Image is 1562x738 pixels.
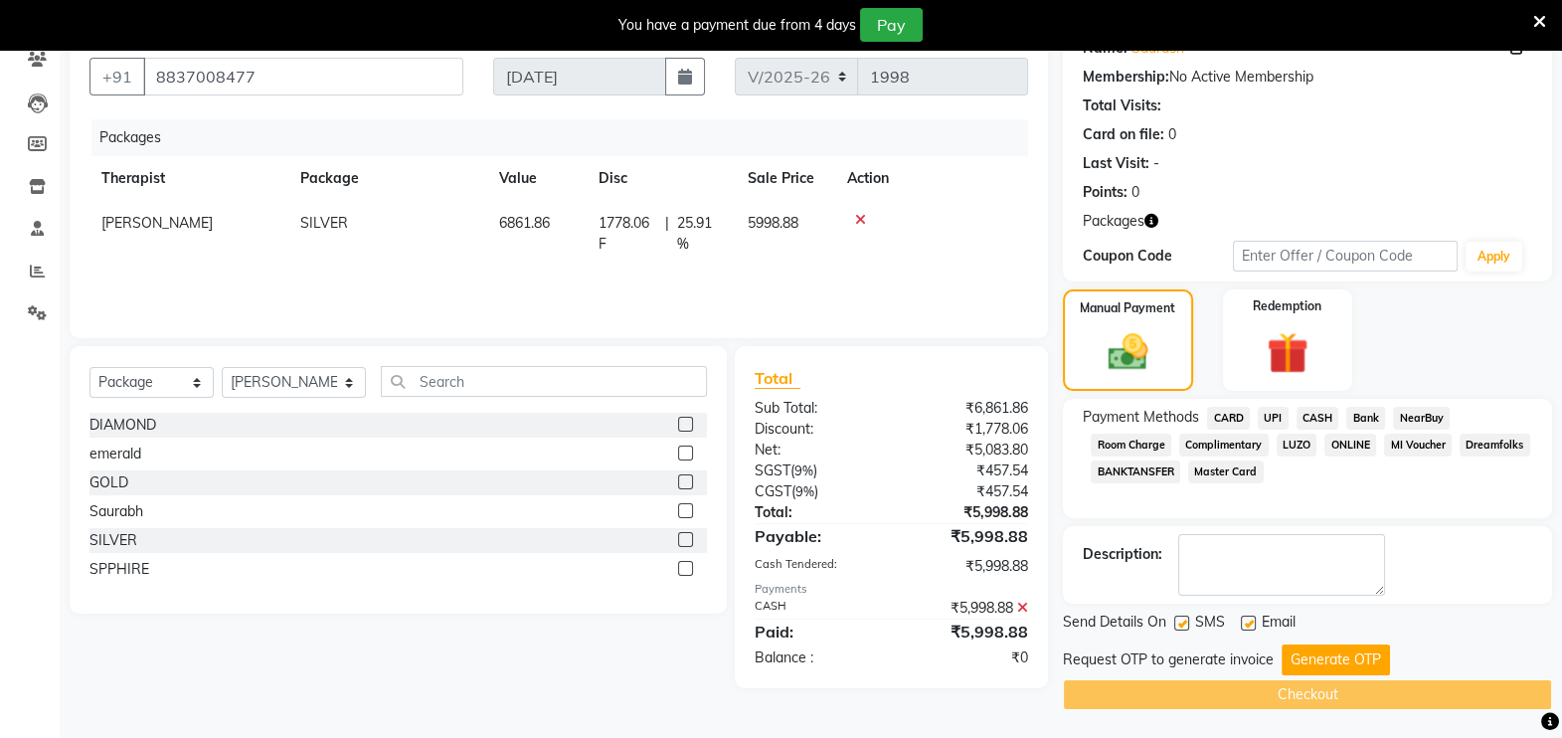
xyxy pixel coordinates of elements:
[1083,67,1532,88] div: No Active Membership
[1080,299,1175,317] label: Manual Payment
[736,156,835,201] th: Sale Price
[1083,407,1199,428] span: Payment Methods
[89,501,143,522] div: Saurabh
[91,119,1043,156] div: Packages
[1083,124,1164,145] div: Card on file:
[89,472,128,493] div: GOLD
[1233,241,1458,272] input: Enter Offer / Coupon Code
[1153,153,1159,174] div: -
[677,213,724,255] span: 25.91 %
[892,620,1044,644] div: ₹5,998.88
[892,419,1044,440] div: ₹1,778.06
[89,444,141,464] div: emerald
[89,415,156,436] div: DIAMOND
[892,398,1044,419] div: ₹6,861.86
[1466,242,1522,272] button: Apply
[835,156,1028,201] th: Action
[89,58,145,95] button: +91
[740,598,892,619] div: CASH
[892,598,1044,619] div: ₹5,998.88
[1207,407,1250,430] span: CARD
[599,213,657,255] span: 1778.06 F
[89,530,137,551] div: SILVER
[1083,153,1149,174] div: Last Visit:
[300,214,348,232] span: SILVER
[1168,124,1176,145] div: 0
[1262,612,1296,637] span: Email
[1258,407,1289,430] span: UPI
[1324,434,1376,457] span: ONLINE
[1195,612,1225,637] span: SMS
[1083,182,1128,203] div: Points:
[1254,327,1321,379] img: _gift.svg
[892,647,1044,668] div: ₹0
[1188,461,1264,483] span: Master Card
[1277,434,1317,457] span: LUZO
[740,481,892,502] div: ( )
[1091,434,1171,457] span: Room Charge
[1091,461,1180,483] span: BANKTANSFER
[1063,612,1166,637] span: Send Details On
[740,647,892,668] div: Balance :
[1179,434,1269,457] span: Complimentary
[499,214,550,232] span: 6861.86
[1253,297,1321,315] label: Redemption
[755,461,790,479] span: SGST
[740,419,892,440] div: Discount:
[892,556,1044,577] div: ₹5,998.88
[740,440,892,461] div: Net:
[1083,95,1161,116] div: Total Visits:
[795,483,814,499] span: 9%
[755,368,800,389] span: Total
[892,502,1044,523] div: ₹5,998.88
[1346,407,1385,430] span: Bank
[740,524,892,548] div: Payable:
[794,462,813,478] span: 9%
[587,156,736,201] th: Disc
[1393,407,1450,430] span: NearBuy
[1297,407,1339,430] span: CASH
[1083,246,1233,267] div: Coupon Code
[101,214,213,232] span: [PERSON_NAME]
[381,366,708,397] input: Search
[665,213,669,255] span: |
[740,502,892,523] div: Total:
[740,620,892,644] div: Paid:
[1083,67,1169,88] div: Membership:
[1063,649,1274,670] div: Request OTP to generate invoice
[892,440,1044,461] div: ₹5,083.80
[740,461,892,481] div: ( )
[1282,645,1390,675] button: Generate OTP
[1384,434,1452,457] span: MI Voucher
[755,581,1028,598] div: Payments
[288,156,487,201] th: Package
[1096,329,1160,375] img: _cash.svg
[892,481,1044,502] div: ₹457.54
[89,156,288,201] th: Therapist
[1131,182,1139,203] div: 0
[1083,211,1144,232] span: Packages
[892,461,1044,481] div: ₹457.54
[618,15,856,36] div: You have a payment due from 4 days
[860,8,923,42] button: Pay
[143,58,463,95] input: Search by Name/Mobile/Email/Code
[892,524,1044,548] div: ₹5,998.88
[740,398,892,419] div: Sub Total:
[748,214,798,232] span: 5998.88
[740,556,892,577] div: Cash Tendered:
[89,559,149,580] div: SPPHIRE
[1460,434,1530,457] span: Dreamfolks
[755,482,791,500] span: CGST
[487,156,587,201] th: Value
[1083,544,1162,565] div: Description:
